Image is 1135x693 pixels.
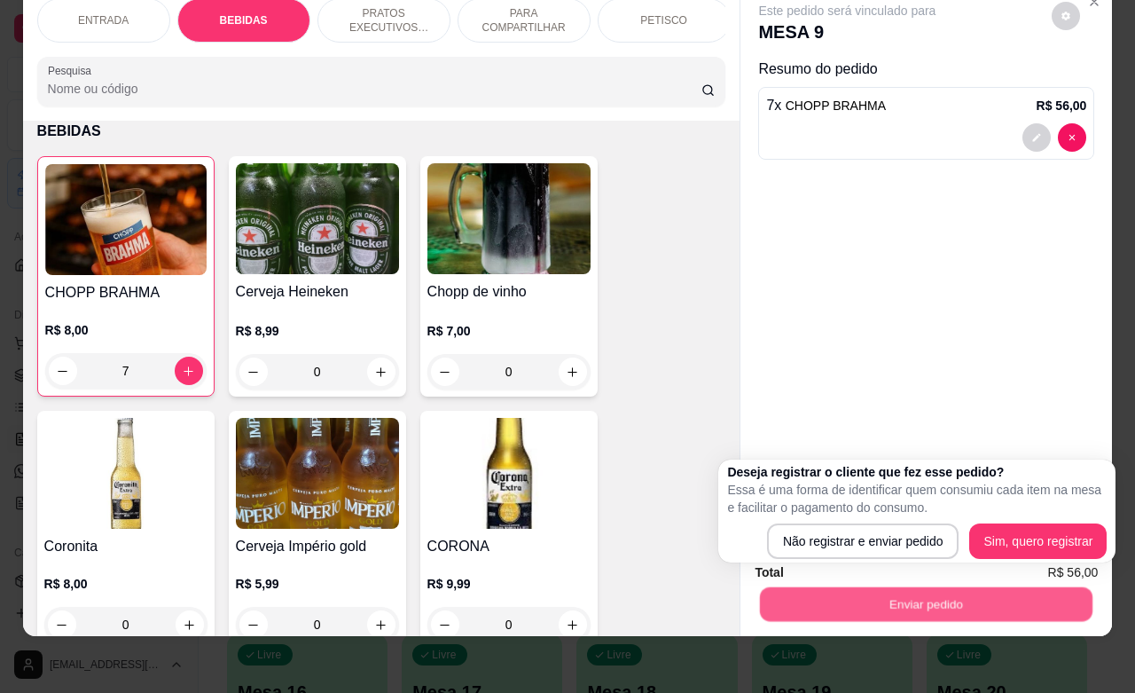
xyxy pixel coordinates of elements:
[727,481,1107,516] p: Essa é uma forma de identificar quem consumiu cada item na mesa e facilitar o pagamento do consumo.
[236,575,399,593] p: R$ 5,99
[427,536,591,557] h4: CORONA
[1058,123,1086,152] button: decrease-product-quantity
[45,282,207,303] h4: CHOPP BRAHMA
[44,575,207,593] p: R$ 8,00
[44,536,207,557] h4: Coronita
[37,121,726,142] p: BEBIDAS
[367,358,395,386] button: increase-product-quantity
[640,13,687,28] p: PETISCO
[427,163,591,274] img: product-image
[220,13,268,28] p: BEBIDAS
[755,565,783,579] strong: Total
[786,98,886,113] span: CHOPP BRAHMA
[1048,563,1099,582] span: R$ 56,00
[48,63,98,78] label: Pesquisa
[236,536,399,557] h4: Cerveja Império gold
[427,281,591,303] h4: Chopp de vinho
[758,2,935,20] p: Este pedido será vinculado para
[1052,2,1080,30] button: decrease-product-quantity
[176,610,204,639] button: increase-product-quantity
[367,610,395,639] button: increase-product-quantity
[727,463,1107,481] h2: Deseja registrar o cliente que fez esse pedido?
[236,163,399,274] img: product-image
[559,610,587,639] button: increase-product-quantity
[1037,97,1087,114] p: R$ 56,00
[767,524,959,559] button: Não registrar e enviar pedido
[758,59,1094,80] p: Resumo do pedido
[1022,123,1051,152] button: decrease-product-quantity
[431,610,459,639] button: decrease-product-quantity
[236,418,399,529] img: product-image
[473,6,575,35] p: PARA COMPARTILHAR
[175,357,203,385] button: increase-product-quantity
[44,418,207,529] img: product-image
[48,610,76,639] button: decrease-product-quantity
[760,587,1092,621] button: Enviar pedido
[45,321,207,339] p: R$ 8,00
[45,164,207,275] img: product-image
[427,322,591,340] p: R$ 7,00
[427,575,591,593] p: R$ 9,99
[969,524,1107,559] button: Sim, quero registrar
[766,95,886,116] p: 7 x
[431,358,459,386] button: decrease-product-quantity
[236,281,399,303] h4: Cerveja Heineken
[236,322,399,340] p: R$ 8,99
[49,357,77,385] button: decrease-product-quantity
[48,80,701,98] input: Pesquisa
[239,358,268,386] button: decrease-product-quantity
[758,20,935,44] p: MESA 9
[559,358,587,386] button: increase-product-quantity
[427,418,591,529] img: product-image
[333,6,435,35] p: PRATOS EXECUTIVOS (INDIVIDUAIS)
[239,610,268,639] button: decrease-product-quantity
[78,13,129,28] p: ENTRADA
